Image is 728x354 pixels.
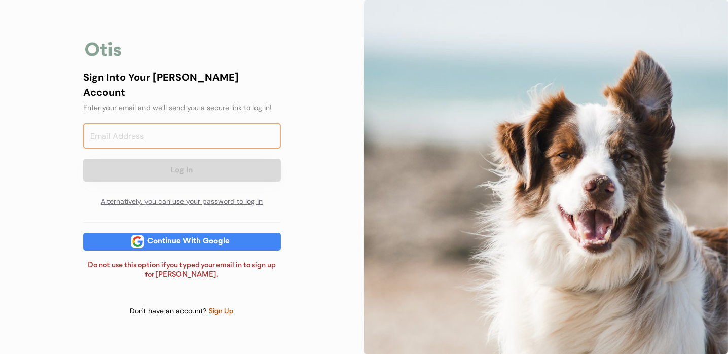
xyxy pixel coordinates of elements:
div: Alternatively, you can use your password to log in [83,192,281,212]
div: Sign Into Your [PERSON_NAME] Account [83,69,281,100]
button: Log In [83,159,281,182]
div: Don't have an account? [130,306,209,316]
div: Sign Up [209,306,234,317]
input: Email Address [83,123,281,149]
div: Do not use this option if you typed your email in to sign up for [PERSON_NAME]. [83,261,281,280]
div: Enter your email and we’ll send you a secure link to log in! [83,102,281,113]
div: Continue With Google [144,238,233,245]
